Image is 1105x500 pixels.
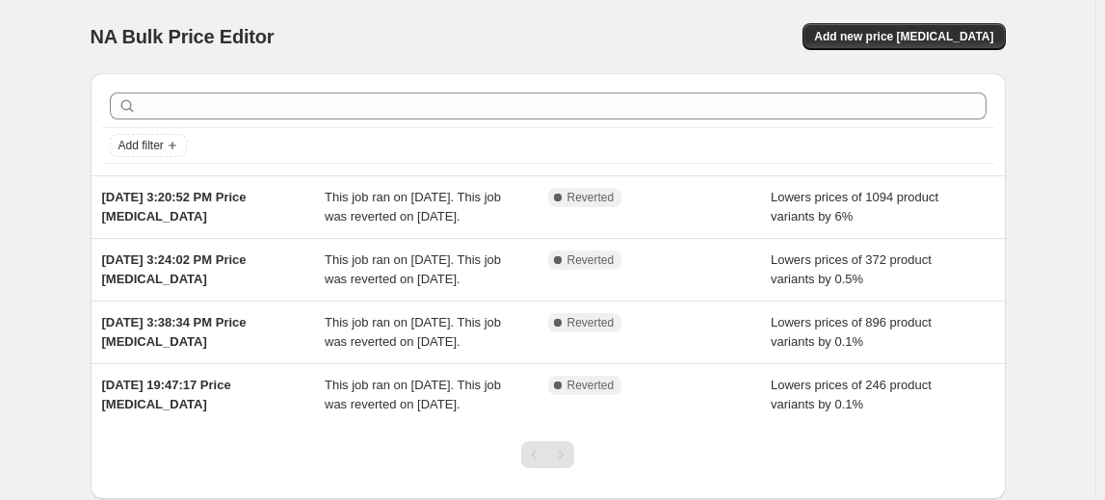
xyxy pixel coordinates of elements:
span: Lowers prices of 246 product variants by 0.1% [771,378,932,411]
span: Reverted [567,378,615,393]
span: Reverted [567,315,615,330]
span: Lowers prices of 896 product variants by 0.1% [771,315,932,349]
span: [DATE] 3:24:02 PM Price [MEDICAL_DATA] [102,252,247,286]
span: Add new price [MEDICAL_DATA] [814,29,993,44]
button: Add filter [110,134,187,157]
nav: Pagination [521,441,574,468]
span: This job ran on [DATE]. This job was reverted on [DATE]. [325,252,501,286]
span: Reverted [567,252,615,268]
span: NA Bulk Price Editor [91,26,275,47]
span: [DATE] 19:47:17 Price [MEDICAL_DATA] [102,378,231,411]
span: This job ran on [DATE]. This job was reverted on [DATE]. [325,190,501,224]
button: Add new price [MEDICAL_DATA] [802,23,1005,50]
span: This job ran on [DATE]. This job was reverted on [DATE]. [325,378,501,411]
span: Add filter [118,138,164,153]
span: Reverted [567,190,615,205]
span: This job ran on [DATE]. This job was reverted on [DATE]. [325,315,501,349]
span: Lowers prices of 1094 product variants by 6% [771,190,938,224]
span: Lowers prices of 372 product variants by 0.5% [771,252,932,286]
span: [DATE] 3:20:52 PM Price [MEDICAL_DATA] [102,190,247,224]
span: [DATE] 3:38:34 PM Price [MEDICAL_DATA] [102,315,247,349]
